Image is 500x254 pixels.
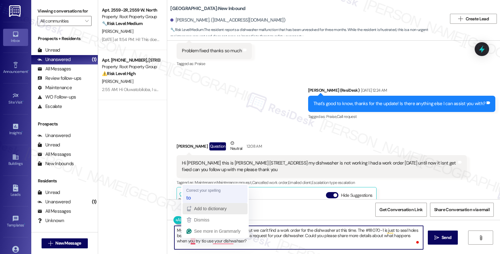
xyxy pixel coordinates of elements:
div: Question [209,142,226,150]
a: Leads [3,183,28,200]
img: ResiDesk Logo [9,5,22,17]
a: Inbox [3,29,28,46]
div: All Messages [37,66,71,72]
button: Share Conversation via email [430,203,494,217]
input: All communities [40,16,82,26]
span: Escalation type escalation [312,180,355,185]
a: Insights • [3,121,28,138]
a: Buildings [3,152,28,169]
div: Escalate [37,103,62,110]
strong: 🔧 Risk Level: Medium [102,21,142,26]
span: Maintenance , [195,180,216,185]
div: Apt. [PHONE_NUMBER], [STREET_ADDRESS] [102,57,160,63]
div: Unanswered [37,199,71,205]
span: • [28,69,29,73]
span: • [24,222,25,226]
label: Hide Suggestions [341,192,372,199]
span: [PERSON_NAME] [102,79,133,84]
span: Call request [337,114,357,119]
i:  [48,241,53,246]
div: [DATE] at 11:54 PM: Hi! This doesn't exactly answer my question of what is the resolution? It sou... [102,37,482,42]
strong: ⚠️ Risk Level: High [102,71,136,76]
div: Property: Root Property Group [102,13,160,20]
textarea: To enrich screen reader interactions, please activate Accessibility in Grammarly extension settings [174,226,423,249]
div: Property: Root Property Group [102,63,160,70]
button: Get Conversation Link [375,203,427,217]
b: [GEOGRAPHIC_DATA]: New Inbound [170,5,245,12]
div: (1) [90,55,98,64]
span: Share Conversation via email [434,206,490,213]
label: Viewing conversations for [37,6,92,16]
div: Unread [37,142,60,148]
i:  [478,235,483,240]
div: Related guidelines [178,192,215,204]
div: Maintenance [37,84,72,91]
div: Tagged as: [177,59,252,68]
div: That's good to know, thanks for the update! Is there anything else I can assist you with? [313,100,485,107]
div: Apt. 2559-2R, 2559 W. North [102,7,160,13]
span: Get Conversation Link [379,206,422,213]
div: Tagged as: [308,112,495,121]
span: Create Lead [466,16,489,22]
span: Praise , [326,114,337,119]
button: Create Lead [450,14,497,24]
span: Emailed client , [288,180,312,185]
span: [PERSON_NAME] [102,28,133,34]
button: New Message [42,238,88,248]
div: [DATE] 12:24 AM [359,87,387,94]
i:  [434,235,439,240]
div: Neutral [229,140,243,153]
span: Send [442,234,451,241]
div: WO Follow-ups [37,94,76,100]
span: : The resident reports a dishwasher malfunction that has been unresolved for three months. While ... [170,27,447,40]
button: Send [428,231,458,245]
a: Site Visit • [3,90,28,107]
div: Tagged as: [177,178,467,187]
div: Residents [31,178,98,184]
div: All Messages [37,151,71,158]
div: New Inbounds [37,160,74,167]
strong: 🔧 Risk Level: Medium [170,27,203,32]
span: Cancelled work order , [252,180,288,185]
span: New Message [55,240,81,246]
span: Praise [195,61,205,66]
div: Prospects + Residents [31,35,98,42]
div: (1) [90,197,98,207]
div: 12:08 AM [245,143,262,150]
div: Review follow-ups [37,75,81,82]
div: Problem fixed thanks so much [182,48,242,54]
div: Unknown [37,217,64,224]
div: Unread [37,189,60,196]
div: Unanswered [37,56,71,63]
i:  [458,16,463,21]
div: Prospects [31,121,98,127]
div: Unread [37,47,60,53]
div: All Messages [37,208,71,215]
i:  [85,18,88,23]
span: • [22,99,23,104]
div: [PERSON_NAME] (ResiDesk) [308,87,495,96]
span: Maintenance request , [217,180,252,185]
div: [PERSON_NAME] [177,140,467,155]
div: Unanswered [37,132,71,139]
div: [PERSON_NAME]. ([EMAIL_ADDRESS][DOMAIN_NAME]) [170,17,285,23]
a: Templates • [3,213,28,230]
div: Hi [PERSON_NAME] this is [PERSON_NAME] [STREET_ADDRESS] my dishwasher is not working I had a work... [182,160,457,173]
